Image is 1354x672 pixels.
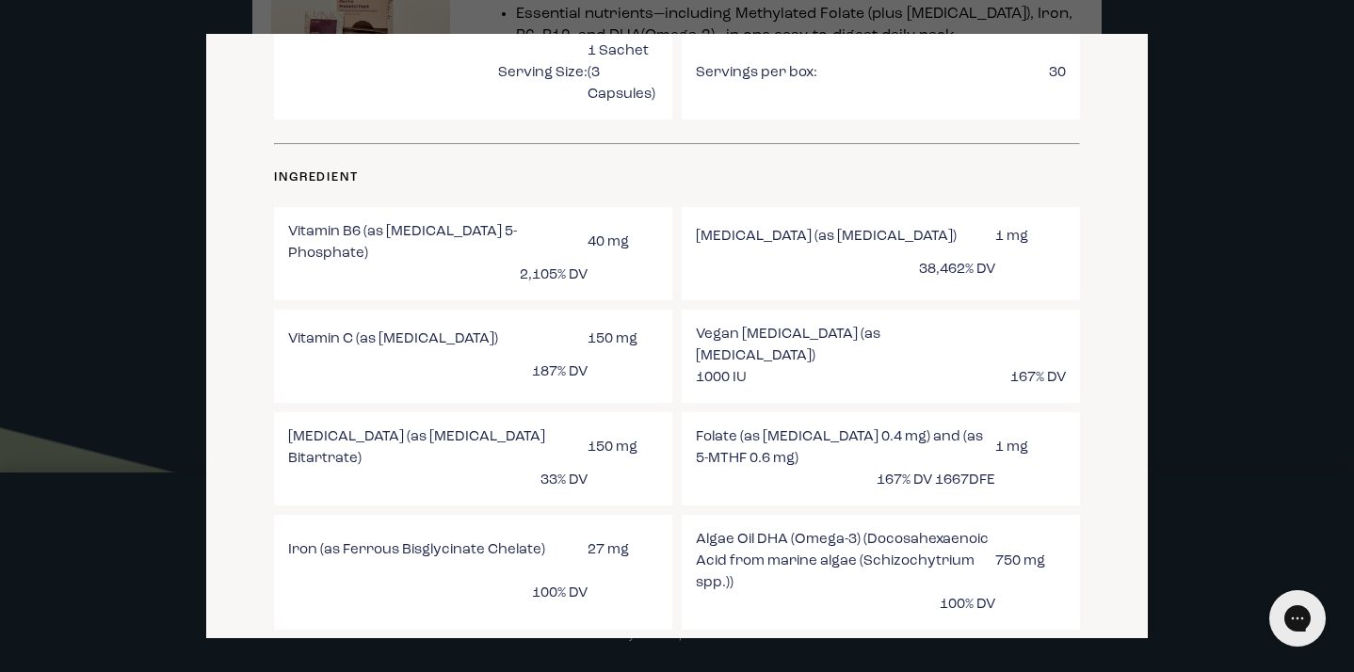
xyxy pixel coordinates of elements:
h5: ingredient [274,168,1080,186]
span: Iron (as Ferrous Bisglycinate Chelate) [288,539,588,561]
iframe: Gorgias live chat messenger [1260,584,1335,653]
span: 187% DV [288,361,588,383]
span: 100% DV [696,594,995,616]
span: 167% DV [995,367,1066,389]
span: Algae Oil DHA (Omega-3) (Docosahexaenoic Acid from marine algae (Schizochytrium spp.)) [696,529,995,594]
span: [MEDICAL_DATA] (as [MEDICAL_DATA]) [696,226,995,248]
span: [MEDICAL_DATA] (as [MEDICAL_DATA] Bitartrate) [288,426,588,470]
span: 30 [995,62,1066,84]
span: Vegan [MEDICAL_DATA] (as [MEDICAL_DATA]) [696,324,995,367]
span: 100% DV [288,583,588,604]
span: 1 mg [995,437,1066,458]
span: Vitamin C (as [MEDICAL_DATA]) [288,328,588,350]
span: 33% DV [288,470,588,491]
span: 750 mg [995,551,1066,572]
span: 2,105% DV [288,264,588,286]
span: Serving Size: [288,62,588,84]
span: 27 mg [588,539,658,561]
span: 1000 IU [696,367,995,389]
span: Folate (as [MEDICAL_DATA] 0.4 mg) and (as 5-MTHF 0.6 mg) [696,426,995,470]
span: 40 mg [588,232,658,253]
div: 1 Sachet (3 Capsules) [274,26,672,120]
span: Servings per box: [696,62,995,84]
span: 38,462% DV [696,259,995,280]
span: Vitamin B6 (as [MEDICAL_DATA] 5-Phosphate) [288,221,588,264]
span: 1 mg [995,226,1066,248]
span: 150 mg [588,437,658,458]
span: 167% DV 1667DFE [696,470,995,491]
span: 150 mg [588,328,658,350]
